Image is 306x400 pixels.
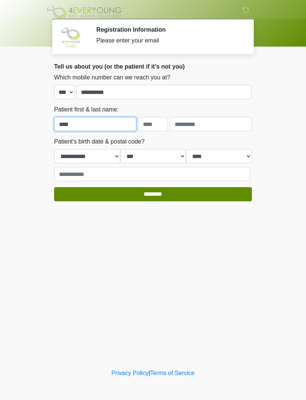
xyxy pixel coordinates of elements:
h2: Tell us about you (or the patient if it's not you) [54,63,252,70]
label: Patient first & last name: [54,105,119,114]
img: 4Ever Young Frankfort Logo [47,6,123,19]
a: Terms of Service [150,370,194,376]
img: Agent Avatar [60,26,82,48]
label: Which mobile number can we reach you at? [54,73,170,82]
div: Please enter your email [96,36,241,45]
a: | [149,370,150,376]
a: Privacy Policy [112,370,149,376]
h2: Registration Information [96,26,241,33]
label: Patient's birth date & postal code? [54,137,144,146]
